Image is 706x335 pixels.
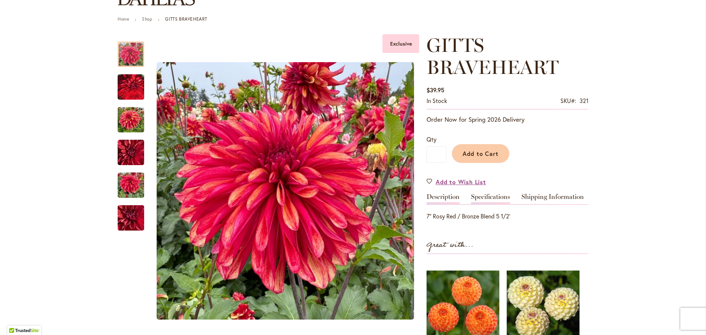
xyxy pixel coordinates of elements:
img: GITTS BRAVEHEART [118,135,144,170]
img: GITTS BRAVEHEART [118,168,144,203]
img: GITTS BRAVEHEART [157,62,414,320]
div: GITTS BRAVEHEART [118,67,151,100]
span: Add to Cart [463,150,499,157]
a: Specifications [471,193,510,204]
div: Availability [427,97,447,105]
button: Add to Cart [452,144,509,163]
strong: GITTS BRAVEHEART [165,16,207,22]
strong: SKU [560,97,576,104]
div: GITTS BRAVEHEART [118,198,144,231]
div: Exclusive [382,34,419,53]
p: Order Now for Spring 2026 Delivery [427,115,588,124]
iframe: Launch Accessibility Center [6,309,26,329]
span: $39.95 [427,86,444,94]
span: GITTS BRAVEHEART [427,33,559,79]
div: GITTS BRAVEHEART [118,34,151,67]
a: Shipping Information [521,193,584,204]
div: 321 [580,97,588,105]
img: GITTS BRAVEHEART [118,70,144,103]
div: GITTS BRAVEHEART [118,100,151,132]
div: Detailed Product Info [427,193,588,221]
img: GITTS BRAVEHEART [118,102,144,138]
p: 7" Rosy Red / Bronze Blend 5 1/2' [427,212,588,221]
span: In stock [427,97,447,104]
div: GITTS BRAVEHEART [118,165,151,198]
div: GITTS BRAVEHEART [118,132,151,165]
a: Description [427,193,460,204]
img: GITTS BRAVEHEART [104,198,157,238]
span: Add to Wish List [436,178,486,186]
strong: Great with... [427,239,474,251]
span: Qty [427,135,436,143]
a: Home [118,16,129,22]
a: Shop [142,16,152,22]
a: Add to Wish List [427,178,486,186]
